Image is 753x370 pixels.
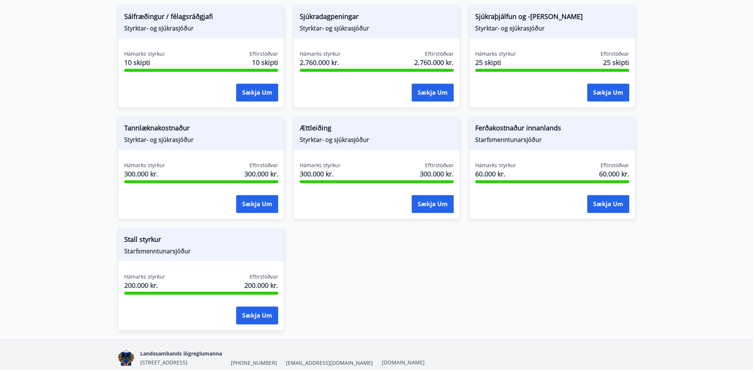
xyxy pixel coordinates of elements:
span: 300.000 kr. [300,169,341,179]
span: 60.000 kr. [475,169,516,179]
span: Sjúkradagpeningar [300,12,454,24]
span: 2.760.000 kr. [414,58,454,67]
span: Hámarks styrkur [124,273,165,280]
span: Starfsmenntunarsjóður [124,247,278,255]
span: Eftirstöðvar [250,162,278,169]
span: Eftirstöðvar [250,50,278,58]
span: Sjúkraþjálfun og -[PERSON_NAME] [475,12,629,24]
span: Eftirstöðvar [425,162,454,169]
span: Hámarks styrkur [124,50,165,58]
span: 25 skipti [603,58,629,67]
span: Styrktar- og sjúkrasjóður [300,24,454,32]
span: 300.000 kr. [244,169,278,179]
span: [STREET_ADDRESS] [140,359,187,366]
span: Starfsmenntunarsjóður [475,136,629,144]
button: Sækja um [412,195,454,213]
a: [DOMAIN_NAME] [382,359,425,366]
span: 10 skipti [252,58,278,67]
button: Sækja um [236,84,278,101]
span: 60.000 kr. [599,169,629,179]
span: 2.760.000 kr. [300,58,341,67]
span: [PHONE_NUMBER] [231,359,277,367]
span: Styrktar- og sjúkrasjóður [124,136,278,144]
span: Hámarks styrkur [300,50,341,58]
span: Eftirstöðvar [250,273,278,280]
button: Sækja um [236,195,278,213]
span: Eftirstöðvar [601,50,629,58]
span: 300.000 kr. [420,169,454,179]
button: Sækja um [236,306,278,324]
span: Hámarks styrkur [475,50,516,58]
span: Ferðakostnaður innanlands [475,123,629,136]
span: Hámarks styrkur [124,162,165,169]
span: Tannlæknakostnaður [124,123,278,136]
span: Sálfræðingur / félagsráðgjafi [124,12,278,24]
span: Styrktar- og sjúkrasjóður [300,136,454,144]
button: Sækja um [587,84,629,101]
span: Landssambands lögreglumanna [140,350,222,357]
span: Hámarks styrkur [475,162,516,169]
span: Stall styrkur [124,234,278,247]
span: [EMAIL_ADDRESS][DOMAIN_NAME] [286,359,373,367]
span: Styrktar- og sjúkrasjóður [475,24,629,32]
span: 10 skipti [124,58,165,67]
span: Hámarks styrkur [300,162,341,169]
span: Styrktar- og sjúkrasjóður [124,24,278,32]
button: Sækja um [412,84,454,101]
span: 200.000 kr. [124,280,165,290]
span: 200.000 kr. [244,280,278,290]
span: Ættleiðing [300,123,454,136]
button: Sækja um [587,195,629,213]
span: 300.000 kr. [124,169,165,179]
img: 1cqKbADZNYZ4wXUG0EC2JmCwhQh0Y6EN22Kw4FTY.png [118,350,135,366]
span: Eftirstöðvar [601,162,629,169]
span: Eftirstöðvar [425,50,454,58]
span: 25 skipti [475,58,516,67]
